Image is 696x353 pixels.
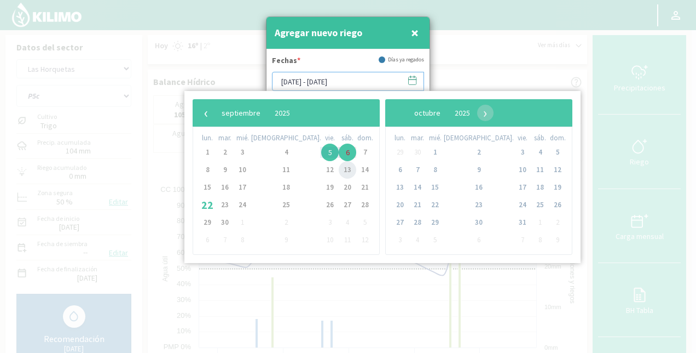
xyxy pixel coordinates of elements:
[184,91,581,263] bs-daterangepicker-container: calendar
[339,133,356,144] th: weekday
[356,231,374,249] span: 12
[199,231,216,249] span: 6
[409,161,426,179] span: 7
[549,144,566,161] span: 5
[216,214,234,231] span: 30
[514,179,531,196] span: 17
[426,196,444,214] span: 22
[549,231,566,249] span: 9
[514,196,531,214] span: 24
[199,179,216,196] span: 15
[531,161,549,179] span: 11
[277,231,295,249] span: 9
[198,105,314,115] bs-datepicker-navigation-view: ​ ​ ​
[216,179,234,196] span: 16
[426,161,444,179] span: 8
[470,144,488,161] span: 2
[234,214,251,231] span: 1
[409,144,426,161] span: 30
[321,161,339,179] span: 12
[356,161,374,179] span: 14
[444,133,514,144] th: weekday
[321,144,339,161] span: 5
[277,214,295,231] span: 2
[275,108,290,118] span: 2025
[272,55,300,69] label: Fechas
[531,231,549,249] span: 8
[409,179,426,196] span: 14
[391,196,409,214] span: 20
[379,55,424,64] div: Días ya regados
[339,161,356,179] span: 13
[356,144,374,161] span: 7
[455,108,470,118] span: 2025
[216,231,234,249] span: 7
[470,196,488,214] span: 23
[339,179,356,196] span: 20
[549,179,566,196] span: 19
[409,133,426,144] th: weekday
[199,161,216,179] span: 8
[234,179,251,196] span: 17
[222,108,260,118] span: septiembre
[391,105,494,115] bs-datepicker-navigation-view: ​ ​ ​
[198,105,214,121] button: ‹
[214,105,268,121] button: septiembre
[199,214,216,231] span: 29
[277,144,295,161] span: 4
[234,196,251,214] span: 24
[470,231,488,249] span: 6
[199,144,216,161] span: 1
[409,214,426,231] span: 28
[275,25,362,41] h4: Agregar nuevo riego
[514,231,531,249] span: 7
[216,144,234,161] span: 2
[391,179,409,196] span: 13
[531,133,549,144] th: weekday
[531,144,549,161] span: 4
[531,179,549,196] span: 18
[391,133,409,144] th: weekday
[277,179,295,196] span: 18
[409,196,426,214] span: 21
[234,231,251,249] span: 8
[321,231,339,249] span: 10
[470,179,488,196] span: 16
[426,179,444,196] span: 15
[470,214,488,231] span: 30
[407,105,448,121] button: octubre
[339,214,356,231] span: 4
[356,214,374,231] span: 5
[391,214,409,231] span: 27
[409,231,426,249] span: 4
[234,144,251,161] span: 3
[549,214,566,231] span: 2
[531,214,549,231] span: 1
[216,133,234,144] th: weekday
[514,214,531,231] span: 31
[408,22,421,44] button: Close
[426,144,444,161] span: 1
[356,133,374,144] th: weekday
[339,144,356,161] span: 6
[426,231,444,249] span: 5
[199,133,216,144] th: weekday
[356,196,374,214] span: 28
[549,133,566,144] th: weekday
[199,196,216,214] span: 22
[549,161,566,179] span: 12
[514,144,531,161] span: 3
[234,161,251,179] span: 10
[448,105,477,121] button: 2025
[477,105,494,121] button: ›
[514,161,531,179] span: 10
[391,161,409,179] span: 6
[470,161,488,179] span: 9
[321,179,339,196] span: 19
[391,144,409,161] span: 29
[216,196,234,214] span: 23
[268,105,297,121] button: 2025
[391,231,409,249] span: 3
[356,179,374,196] span: 21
